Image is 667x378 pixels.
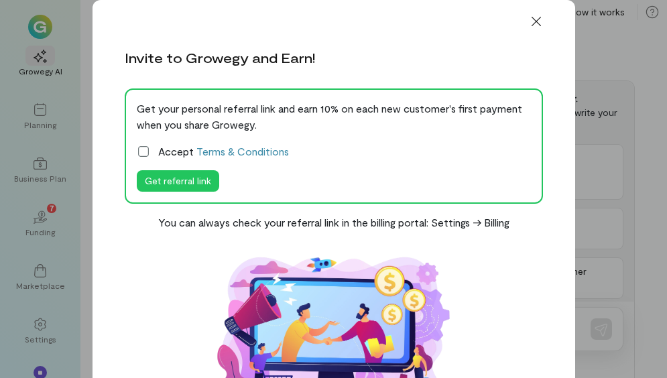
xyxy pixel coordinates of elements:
[158,143,289,160] span: Accept
[137,101,531,133] div: Get your personal referral link and earn 10% on each new customer's first payment when you share ...
[125,48,315,67] div: Invite to Growegy and Earn!
[137,170,219,192] button: Get referral link
[196,145,289,157] a: Terms & Conditions
[158,214,509,231] div: You can always check your referral link in the billing portal: Settings -> Billing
